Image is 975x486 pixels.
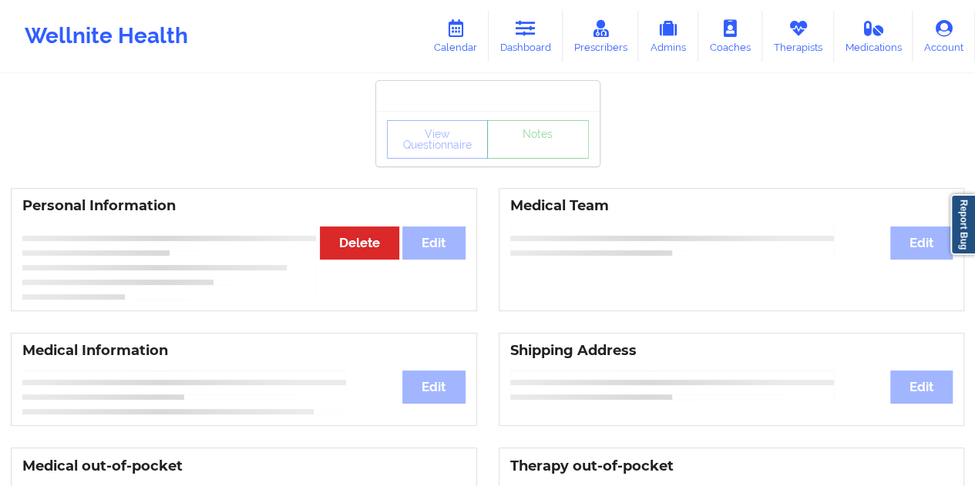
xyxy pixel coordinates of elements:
a: Account [913,11,975,62]
a: Therapists [762,11,834,62]
h3: Medical Information [22,342,466,360]
h3: Medical out-of-pocket [22,458,466,475]
a: Admins [638,11,698,62]
a: Report Bug [950,194,975,255]
a: Coaches [698,11,762,62]
h3: Shipping Address [510,342,953,360]
button: Delete [320,226,399,260]
a: Dashboard [489,11,563,62]
a: Medications [834,11,913,62]
a: Calendar [422,11,489,62]
a: Prescribers [563,11,639,62]
h3: Personal Information [22,197,466,215]
h3: Medical Team [510,197,953,215]
h3: Therapy out-of-pocket [510,458,953,475]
